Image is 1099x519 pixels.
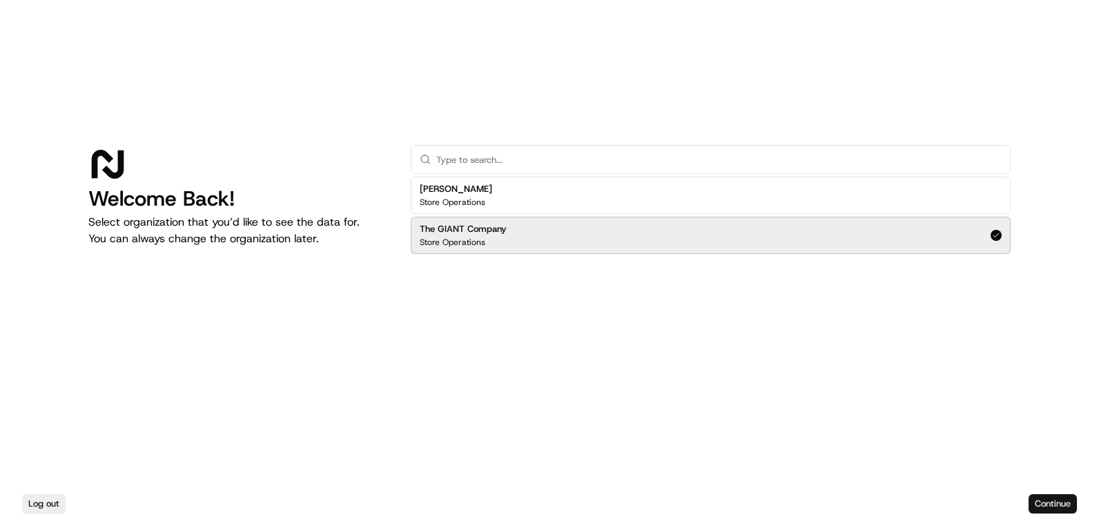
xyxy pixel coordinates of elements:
h2: The GIANT Company [420,223,507,235]
div: Suggestions [411,174,1011,257]
input: Type to search... [436,146,1002,173]
p: Select organization that you’d like to see the data for. You can always change the organization l... [88,214,389,247]
h1: Welcome Back! [88,186,389,211]
p: Store Operations [420,237,485,248]
h2: [PERSON_NAME] [420,183,492,195]
button: Log out [22,494,66,513]
button: Continue [1029,494,1077,513]
p: Store Operations [420,197,485,208]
